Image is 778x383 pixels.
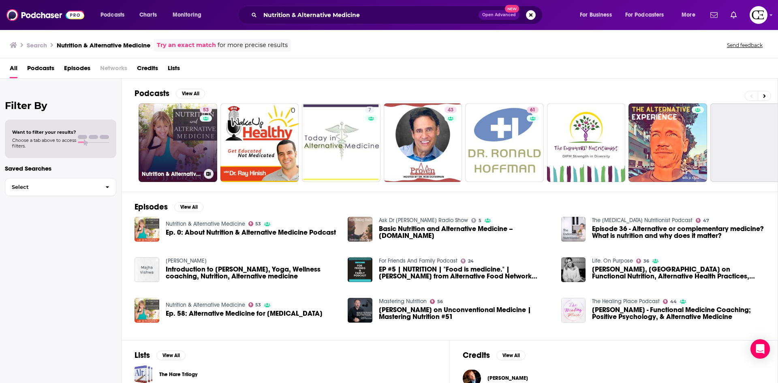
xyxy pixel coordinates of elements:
[135,202,168,212] h2: Episodes
[248,221,261,226] a: 53
[482,13,516,17] span: Open Advanced
[379,257,457,264] a: For Friends And Family Podcast
[479,10,519,20] button: Open AdvancedNew
[636,259,649,263] a: 36
[463,350,490,360] h2: Credits
[592,266,765,280] a: Dr. Emily Mallon, DC on Functional Nutrition, Alternative Health Practices, Bridging the Gap Betw...
[135,202,203,212] a: EpisodesView All
[203,106,209,114] span: 53
[135,88,205,98] a: PodcastsView All
[379,217,468,224] a: Ask Dr Ron Radio Show
[135,298,159,323] a: Ep. 58: Alternative Medicine for Cancer
[57,41,150,49] h3: Nutrition & Alternative Medicine
[468,259,474,263] span: 24
[157,41,216,50] a: Try an exact match
[561,257,586,282] img: Dr. Emily Mallon, DC on Functional Nutrition, Alternative Health Practices, Bridging the Gap Betw...
[620,9,676,21] button: open menu
[580,9,612,21] span: For Business
[725,42,765,49] button: Send feedback
[5,184,99,190] span: Select
[166,266,338,280] span: Introduction to [PERSON_NAME], Yoga, Wellness coaching, Nutrition, Alternative medicine
[168,62,180,78] span: Lists
[200,107,212,113] a: 53
[64,62,90,78] span: Episodes
[379,266,551,280] a: EP #5 | NUTRITION | "Food is medicine." | Esther from Alternative Food Network Podcast gives me t...
[27,62,54,78] a: Podcasts
[137,62,158,78] a: Credits
[592,298,660,305] a: The Healing Place Podcast
[255,303,261,307] span: 53
[291,107,295,179] div: 0
[348,298,372,323] a: Chris Kresser on Unconventional Medicine | Mastering Nutrition #51
[220,103,299,182] a: 0
[530,106,535,114] span: 61
[696,218,709,223] a: 47
[135,88,169,98] h2: Podcasts
[750,6,767,24] button: Show profile menu
[12,137,76,149] span: Choose a tab above to access filters.
[173,9,201,21] span: Monitoring
[703,219,709,223] span: 47
[379,225,551,239] a: Basic Nutrition and Alternative Medicine – www.askdrron.com
[379,306,551,320] span: [PERSON_NAME] on Unconventional Medicine | Mastering Nutrition #51
[505,5,519,13] span: New
[167,9,212,21] button: open menu
[218,41,288,50] span: for more precise results
[670,300,677,304] span: 44
[471,218,481,223] a: 5
[592,306,765,320] span: [PERSON_NAME] - Functional Medicine Coaching; Positive Psychology, & Alternative Medicine
[166,220,245,227] a: Nutrition & Alternative Medicine
[368,106,371,114] span: 7
[6,7,84,23] img: Podchaser - Follow, Share and Rate Podcasts
[561,298,586,323] img: Dr. Sandra Scheinbaum - Functional Medicine Coaching; Positive Psychology, & Alternative Medicine
[592,217,693,224] a: The Endometriosis Nutritionist Podcast
[12,129,76,135] span: Want to filter your results?
[176,89,205,98] button: View All
[302,103,380,182] a: 7
[479,219,481,223] span: 5
[379,225,551,239] span: Basic Nutrition and Alternative Medicine – [DOMAIN_NAME]
[465,103,544,182] a: 61
[135,217,159,242] img: Ep. 0: About Nutrition & Alternative Medicine Podcast
[27,41,47,49] h3: Search
[135,257,159,282] a: Introduction to Dr Apurva, Yoga, Wellness coaching, Nutrition, Alternative medicine
[592,306,765,320] a: Dr. Sandra Scheinbaum - Functional Medicine Coaching; Positive Psychology, & Alternative Medicine
[166,310,323,317] a: Ep. 58: Alternative Medicine for Cancer
[379,306,551,320] a: Chris Kresser on Unconventional Medicine | Mastering Nutrition #51
[592,225,765,239] a: Episode 36 - Alternative or complementary medicine? What is nutrition and why does it matter?
[166,257,207,264] a: Majha Vishwa
[5,178,116,196] button: Select
[166,310,323,317] span: Ep. 58: Alternative Medicine for [MEDICAL_DATA]
[348,217,372,242] img: Basic Nutrition and Alternative Medicine – www.askdrron.com
[676,9,705,21] button: open menu
[135,350,186,360] a: ListsView All
[348,257,372,282] img: EP #5 | NUTRITION | "Food is medicine." | Esther from Alternative Food Network Podcast gives me t...
[727,8,740,22] a: Show notifications dropdown
[142,171,201,178] h3: Nutrition & Alternative Medicine
[260,9,479,21] input: Search podcasts, credits, & more...
[379,266,551,280] span: EP #5 | NUTRITION | "Food is medicine." | [PERSON_NAME] from Alternative Food Network Podcast giv...
[139,9,157,21] span: Charts
[135,350,150,360] h2: Lists
[592,266,765,280] span: [PERSON_NAME], [GEOGRAPHIC_DATA] on Functional Nutrition, Alternative Health Practices, Bridging ...
[643,259,649,263] span: 36
[448,106,453,114] span: 43
[561,217,586,242] img: Episode 36 - Alternative or complementary medicine? What is nutrition and why does it matter?
[384,103,462,182] a: 43
[5,165,116,172] p: Saved Searches
[95,9,135,21] button: open menu
[139,103,217,182] a: 53Nutrition & Alternative Medicine
[437,300,443,304] span: 56
[134,9,162,21] a: Charts
[166,229,336,236] span: Ep. 0: About Nutrition & Alternative Medicine Podcast
[159,370,197,379] a: The Hare Trilogy
[682,9,695,21] span: More
[463,350,526,360] a: CreditsView All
